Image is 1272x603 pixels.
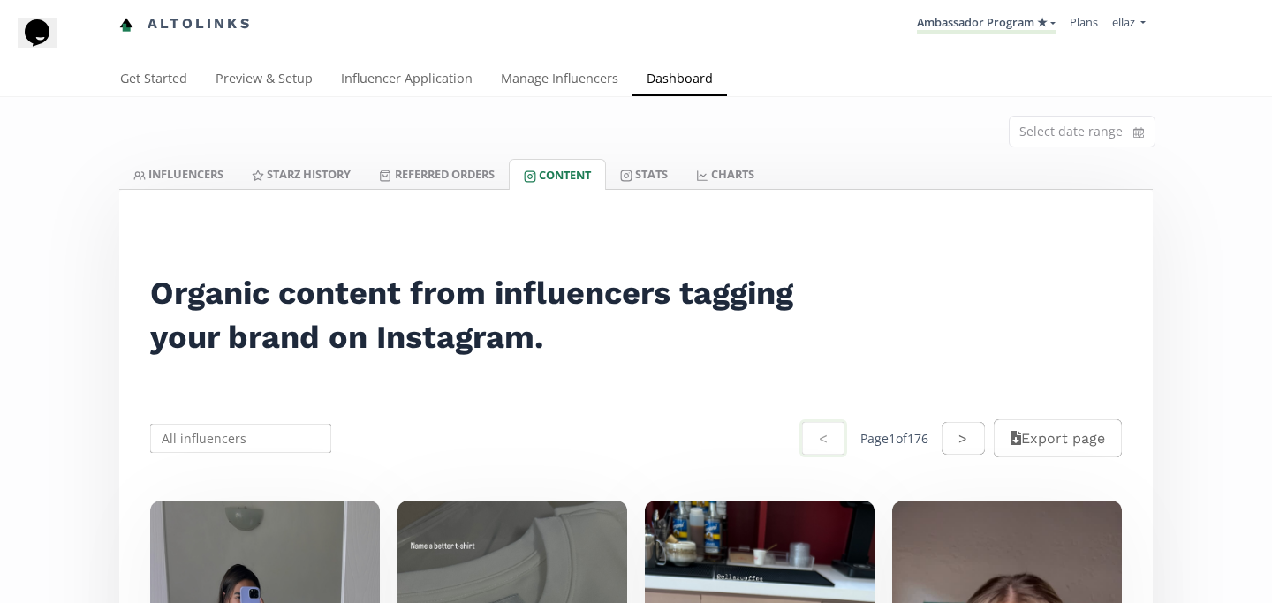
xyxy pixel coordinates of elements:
button: < [799,419,847,457]
input: All influencers [148,421,334,456]
a: Referred Orders [365,159,508,189]
a: Altolinks [119,10,252,39]
img: favicon-32x32.png [119,18,133,32]
h2: Organic content from influencers tagging your brand on Instagram. [150,271,816,359]
a: Ambassador Program ★ [917,14,1056,34]
button: > [942,422,984,455]
a: INFLUENCERS [119,159,238,189]
iframe: chat widget [18,18,74,71]
a: Get Started [106,63,201,98]
div: Page 1 of 176 [860,430,928,448]
a: Dashboard [632,63,727,98]
a: Plans [1070,14,1098,30]
a: Influencer Application [327,63,487,98]
button: Export page [994,419,1122,457]
a: Manage Influencers [487,63,632,98]
a: CHARTS [682,159,768,189]
svg: calendar [1133,124,1144,141]
a: Preview & Setup [201,63,327,98]
a: Content [509,159,606,190]
a: Starz HISTORY [238,159,365,189]
span: ellaz [1112,14,1135,30]
a: ellaz [1112,14,1146,34]
a: Stats [606,159,682,189]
